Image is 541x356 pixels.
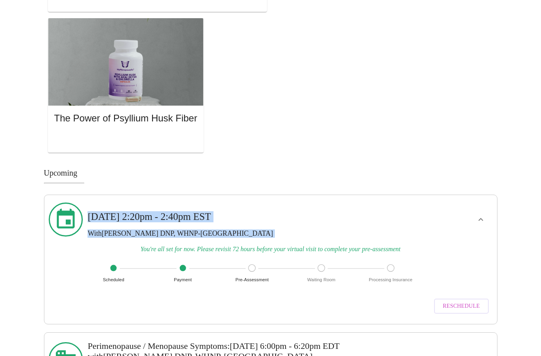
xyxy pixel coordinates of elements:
span: Payment [150,276,215,283]
span: Reschedule [443,301,480,311]
h3: [DATE] 2:20pm - 2:40pm EST [88,211,410,222]
button: show more [471,210,490,229]
a: Read More [54,134,199,141]
h3: Upcoming [44,169,497,178]
a: Reschedule [432,295,491,318]
button: Read More [54,132,197,146]
span: Perimenopause / Menopause Symptoms [88,341,227,351]
span: Scheduled [81,276,145,283]
span: Read More [62,134,189,144]
span: Processing Insurance [358,276,423,283]
span: Waiting Room [289,276,353,283]
span: You're all set for now. Please revisit 72 hours before your virtual visit to complete your pre-as... [51,246,491,253]
span: Pre-Assessment [220,276,284,283]
button: Reschedule [434,299,489,314]
h5: The Power of Psyllium Husk Fiber [54,112,197,125]
h3: With [PERSON_NAME] DNP, WHNP-[GEOGRAPHIC_DATA] [88,229,410,238]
